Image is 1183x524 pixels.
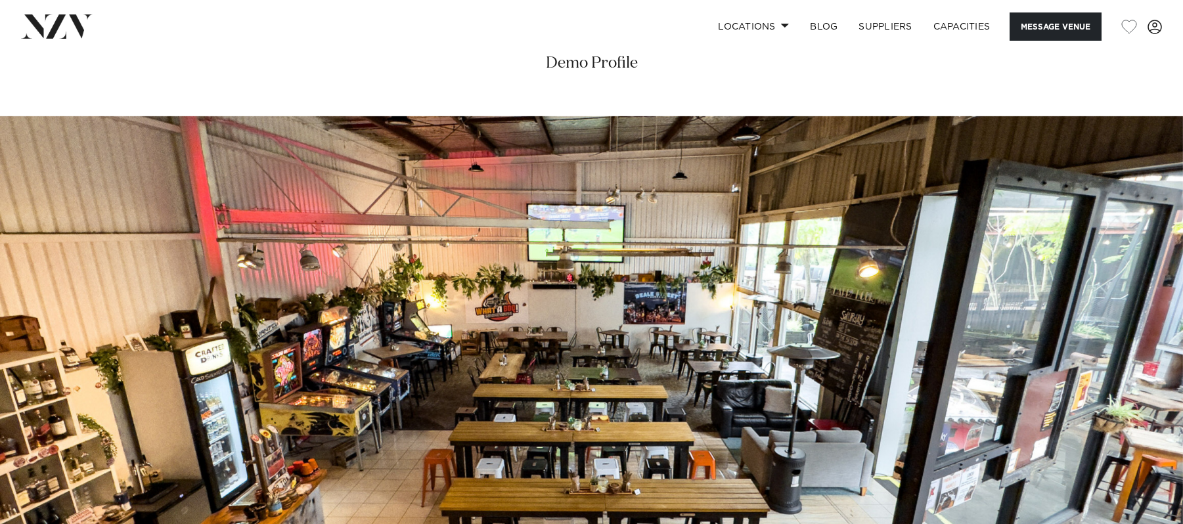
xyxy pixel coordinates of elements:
[799,12,848,41] a: BLOG
[848,12,922,41] a: SUPPLIERS
[1010,12,1102,41] button: Message Venue
[707,12,799,41] a: Locations
[923,12,1001,41] a: Capacities
[21,14,93,38] img: nzv-logo.png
